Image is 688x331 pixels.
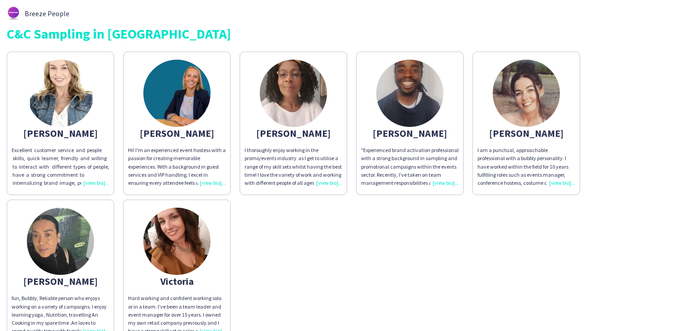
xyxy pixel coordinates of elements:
[361,129,459,137] div: [PERSON_NAME]
[12,146,109,187] div: Excellent customer service and people skills, quick learner, friendly and willing to interact wit...
[245,129,342,137] div: [PERSON_NAME]
[143,208,211,275] img: thumb-5d23707a32625.jpg
[7,7,20,20] img: thumb-62876bd588459.png
[27,60,94,127] img: thumb-5d2e531972e32.jpeg
[260,60,327,127] img: thumb-168424612064638e68b2fe1.jpg
[493,60,560,127] img: thumb-50e86fa3-10cf-43ca-9e7f-30bd697b830b.jpg
[143,60,211,127] img: thumb-66336ab2b0bb5.png
[25,9,69,17] span: Breeze People
[128,129,226,137] div: [PERSON_NAME]
[477,129,575,137] div: [PERSON_NAME]
[361,146,459,187] div: "Experienced brand activation professional with a strong background in sampling and promotional c...
[27,208,94,275] img: thumb-65a1a44142c07.jpeg
[7,27,681,40] div: C&C Sampling in [GEOGRAPHIC_DATA]
[128,146,226,187] div: Hi! I'm an experienced event hostess with a passion for creating memorable experiences. With a ba...
[376,60,443,127] img: thumb-67cef8b3ae41f.jpg
[12,129,109,137] div: [PERSON_NAME]
[12,277,109,285] div: [PERSON_NAME]
[477,146,575,187] div: I am a punctual, approachable professional with a bubbly personality. I have worked within the fi...
[128,277,226,285] div: Victoria
[245,147,342,260] span: I thoroughly enjoy working in the promo/events industry as I get to utilise a range of my skill s...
